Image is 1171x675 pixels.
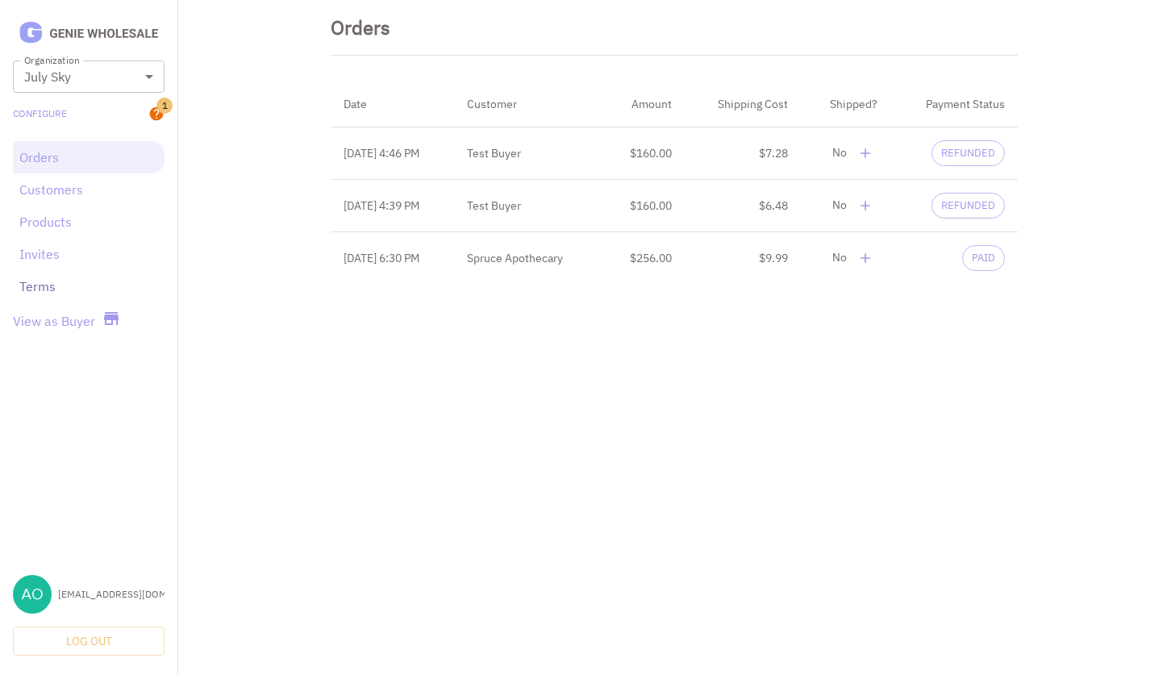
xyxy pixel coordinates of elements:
td: $9.99 [685,232,802,285]
th: Test Buyer [454,180,602,232]
td: $160.00 [602,127,685,180]
a: Invites [19,244,158,264]
td: $256.00 [602,232,685,285]
span: REFUNDED [932,146,1004,161]
span: REFUNDED [932,198,1004,214]
a: Configure [13,106,67,121]
th: [DATE] 4:46 PM [331,127,454,180]
td: $160.00 [602,180,685,232]
th: Shipping Cost [685,81,802,127]
img: aoxue@julyskyskincare.com [13,575,52,614]
th: [DATE] 4:39 PM [331,180,454,232]
a: Orders [19,148,158,167]
td: No [801,180,890,232]
button: Log Out [13,627,165,656]
a: View as Buyer [13,311,95,331]
a: Customers [19,180,158,199]
button: delete [853,141,877,165]
span: 1 [156,98,173,114]
div: Orders [331,13,390,42]
td: $7.28 [685,127,802,180]
a: Terms [19,277,158,296]
div: [EMAIL_ADDRESS][DOMAIN_NAME] [58,587,165,602]
label: Organization [24,53,79,67]
div: July Sky [13,60,165,93]
td: No [801,232,890,285]
table: simple table [331,81,1018,284]
td: $6.48 [685,180,802,232]
th: Spruce Apothecary [454,232,602,285]
th: Amount [602,81,685,127]
th: Date [331,81,454,127]
th: Customer [454,81,602,127]
span: PAID [963,251,1004,266]
button: delete [853,246,877,270]
td: No [801,127,890,180]
a: Products [19,212,158,231]
th: Test Buyer [454,127,602,180]
button: delete [853,194,877,218]
th: [DATE] 6:30 PM [331,232,454,285]
img: Logo [13,19,165,48]
th: Shipped? [801,81,890,127]
th: Payment Status [890,81,1018,127]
